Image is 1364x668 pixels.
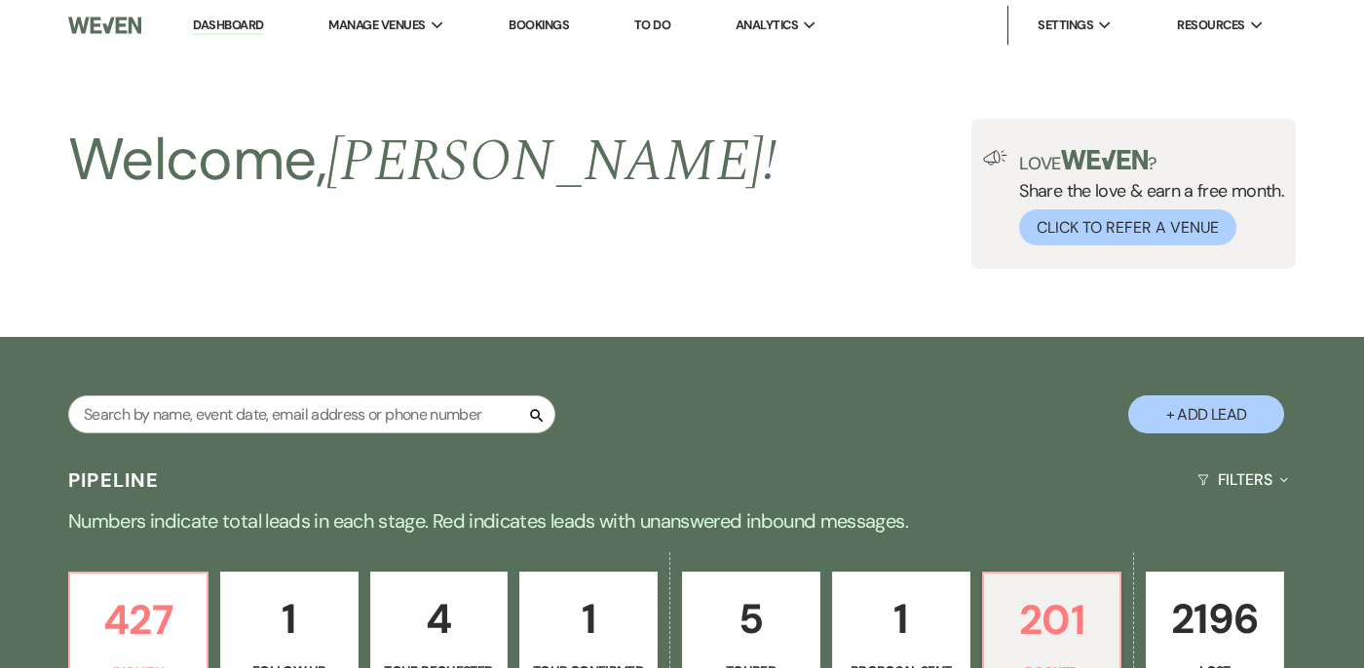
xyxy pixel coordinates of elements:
[996,587,1109,652] p: 201
[326,117,777,206] span: [PERSON_NAME] !
[1019,209,1236,245] button: Click to Refer a Venue
[1158,586,1271,651] p: 2196
[68,119,777,203] h2: Welcome,
[82,587,195,652] p: 427
[68,5,141,46] img: Weven Logo
[736,16,798,35] span: Analytics
[1038,16,1093,35] span: Settings
[1019,150,1284,172] p: Love ?
[1177,16,1244,35] span: Resources
[233,586,346,651] p: 1
[68,466,160,494] h3: Pipeline
[328,16,425,35] span: Manage Venues
[983,150,1007,166] img: loud-speaker-illustration.svg
[1061,150,1148,169] img: weven-logo-green.svg
[1128,395,1284,433] button: + Add Lead
[634,17,670,33] a: To Do
[532,586,645,651] p: 1
[695,586,808,651] p: 5
[193,17,263,35] a: Dashboard
[509,17,569,33] a: Bookings
[1007,150,1284,245] div: Share the love & earn a free month.
[845,586,958,651] p: 1
[1190,454,1296,505] button: Filters
[68,395,555,433] input: Search by name, event date, email address or phone number
[383,586,496,651] p: 4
